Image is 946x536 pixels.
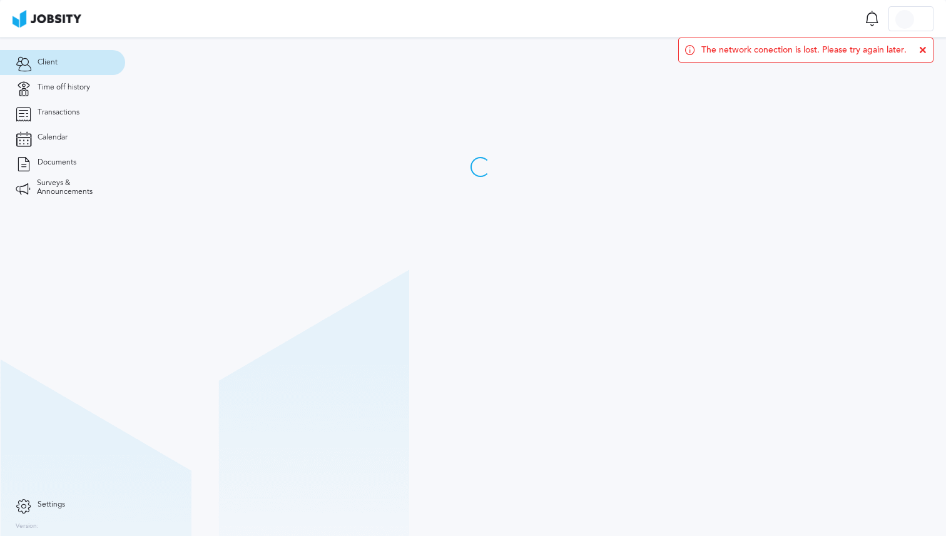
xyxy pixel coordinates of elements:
span: Client [38,58,58,67]
span: Settings [38,500,65,509]
span: The network conection is lost. Please try again later. [701,45,907,55]
span: Time off history [38,83,90,92]
span: Calendar [38,133,68,142]
span: Surveys & Announcements [37,179,109,196]
span: Transactions [38,108,79,117]
label: Version: [16,523,39,530]
img: ab4bad089aa723f57921c736e9817d99.png [13,10,81,28]
span: Documents [38,158,76,167]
